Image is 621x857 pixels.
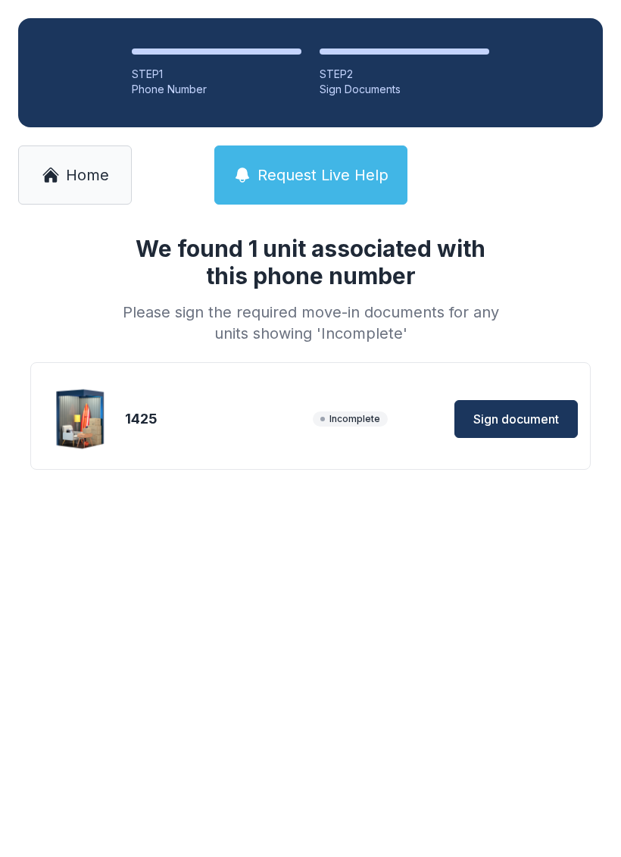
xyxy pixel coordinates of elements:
span: Sign document [473,410,559,428]
div: Please sign the required move-in documents for any units showing 'Incomplete' [117,302,504,344]
div: 1425 [125,408,307,430]
div: Phone Number [132,82,301,97]
div: STEP 1 [132,67,301,82]
h1: We found 1 unit associated with this phone number [117,235,504,289]
div: STEP 2 [320,67,489,82]
span: Request Live Help [257,164,389,186]
span: Incomplete [313,411,388,427]
span: Home [66,164,109,186]
div: Sign Documents [320,82,489,97]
